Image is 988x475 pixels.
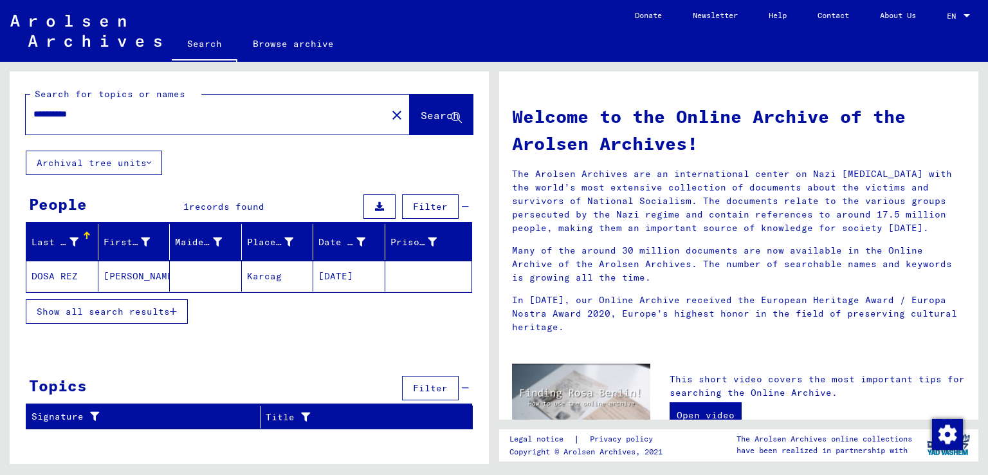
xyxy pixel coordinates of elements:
[413,201,448,212] span: Filter
[384,102,410,127] button: Clear
[512,293,965,334] p: In [DATE], our Online Archive received the European Heritage Award / Europa Nostra Award 2020, Eu...
[26,151,162,175] button: Archival tree units
[183,201,189,212] span: 1
[189,201,264,212] span: records found
[26,224,98,260] mat-header-cell: Last Name
[98,261,170,292] mat-cell: [PERSON_NAME]
[410,95,473,135] button: Search
[402,194,459,219] button: Filter
[512,103,965,157] h1: Welcome to the Online Archive of the Arolsen Archives!
[266,411,441,424] div: Title
[175,236,222,249] div: Maiden Name
[172,28,237,62] a: Search
[390,232,457,252] div: Prisoner #
[247,236,294,249] div: Place of Birth
[512,244,965,284] p: Many of the around 30 million documents are now available in the Online Archive of the Arolsen Ar...
[32,236,78,249] div: Last Name
[932,419,963,450] img: Change consent
[32,232,98,252] div: Last Name
[670,402,742,428] a: Open video
[512,167,965,235] p: The Arolsen Archives are an international center on Nazi [MEDICAL_DATA] with the world’s most ext...
[509,433,574,446] a: Legal notice
[242,261,314,292] mat-cell: Karcag
[509,446,668,458] p: Copyright © Arolsen Archives, 2021
[32,407,260,427] div: Signature
[104,236,151,249] div: First Name
[266,407,457,427] div: Title
[98,224,170,260] mat-header-cell: First Name
[670,373,965,400] p: This short video covers the most important tips for searching the Online Archive.
[390,236,437,249] div: Prisoner #
[421,109,459,122] span: Search
[242,224,314,260] mat-header-cell: Place of Birth
[385,224,472,260] mat-header-cell: Prisoner #
[924,429,973,461] img: yv_logo.png
[509,433,668,446] div: |
[10,15,161,47] img: Arolsen_neg.svg
[512,364,650,439] img: video.jpg
[237,28,349,59] a: Browse archive
[931,418,962,449] div: Change consent
[736,433,912,445] p: The Arolsen Archives online collections
[580,433,668,446] a: Privacy policy
[247,232,313,252] div: Place of Birth
[32,410,244,424] div: Signature
[26,299,188,324] button: Show all search results
[104,232,170,252] div: First Name
[170,224,242,260] mat-header-cell: Maiden Name
[29,192,87,216] div: People
[35,88,185,100] mat-label: Search for topics or names
[37,306,170,317] span: Show all search results
[318,232,385,252] div: Date of Birth
[413,382,448,394] span: Filter
[175,232,241,252] div: Maiden Name
[389,107,405,123] mat-icon: close
[26,261,98,292] mat-cell: DOSA REZ
[313,224,385,260] mat-header-cell: Date of Birth
[313,261,385,292] mat-cell: [DATE]
[29,374,87,397] div: Topics
[947,12,961,21] span: EN
[736,445,912,456] p: have been realized in partnership with
[318,236,365,249] div: Date of Birth
[402,376,459,400] button: Filter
